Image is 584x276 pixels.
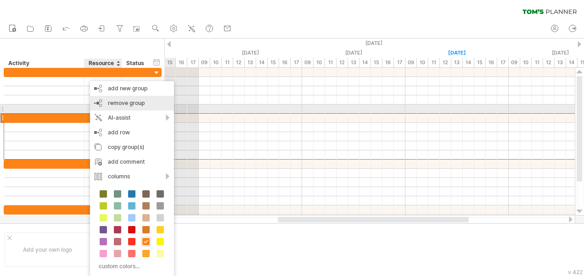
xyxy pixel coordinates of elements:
[8,59,79,68] div: Activity
[90,155,174,169] div: add comment
[222,58,233,67] div: 11
[532,58,543,67] div: 11
[325,58,337,67] div: 11
[474,58,486,67] div: 15
[256,58,268,67] div: 14
[291,58,302,67] div: 17
[382,58,394,67] div: 16
[199,48,302,58] div: Monday, 11 August 2025
[233,58,245,67] div: 12
[89,59,117,68] div: Resource
[95,260,167,272] div: custom colors...
[314,58,325,67] div: 10
[153,255,230,263] div: ....
[245,58,256,67] div: 13
[348,58,359,67] div: 13
[199,58,210,67] div: 09
[405,58,417,67] div: 09
[187,58,199,67] div: 17
[164,58,176,67] div: 15
[497,58,509,67] div: 17
[371,58,382,67] div: 15
[108,99,145,106] span: remove group
[90,110,174,125] div: AI-assist
[90,125,174,140] div: add row
[451,58,463,67] div: 13
[509,58,520,67] div: 09
[394,58,405,67] div: 17
[210,58,222,67] div: 10
[90,81,174,96] div: add new group
[555,58,566,67] div: 13
[90,140,174,155] div: copy group(s)
[359,58,371,67] div: 14
[543,58,555,67] div: 12
[417,58,428,67] div: 10
[337,58,348,67] div: 12
[90,169,174,184] div: columns
[568,269,583,276] div: v 422
[520,58,532,67] div: 10
[463,58,474,67] div: 14
[176,58,187,67] div: 16
[153,232,230,240] div: ....
[302,58,314,67] div: 09
[302,48,405,58] div: Tuesday, 12 August 2025
[268,58,279,67] div: 15
[153,243,230,251] div: ....
[486,58,497,67] div: 16
[5,232,90,267] div: Add your own logo
[428,58,440,67] div: 11
[440,58,451,67] div: 12
[126,59,146,68] div: Status
[279,58,291,67] div: 16
[566,58,578,67] div: 14
[405,48,509,58] div: Wednesday, 13 August 2025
